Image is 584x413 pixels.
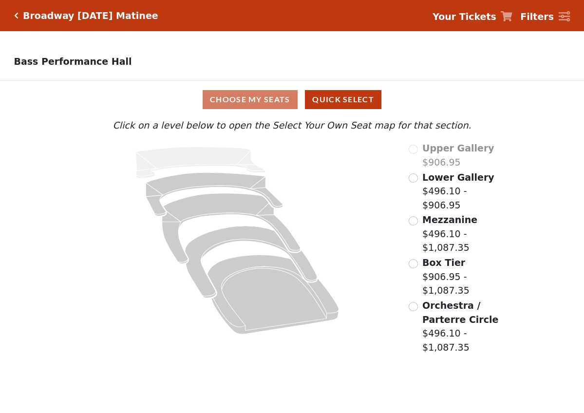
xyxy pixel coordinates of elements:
[422,256,504,298] label: $906.95 - $1,087.35
[422,299,504,354] label: $496.10 - $1,087.35
[305,90,381,109] button: Quick Select
[520,11,554,22] strong: Filters
[14,12,19,19] a: Click here to go back to filters
[207,255,339,334] path: Orchestra / Parterre Circle - Seats Available: 4
[433,11,496,22] strong: Your Tickets
[422,213,504,255] label: $496.10 - $1,087.35
[422,141,494,169] label: $906.95
[422,172,494,183] span: Lower Gallery
[23,10,158,21] h5: Broadway [DATE] Matinee
[146,172,283,216] path: Lower Gallery - Seats Available: 18
[520,10,570,24] a: Filters
[136,147,265,178] path: Upper Gallery - Seats Available: 0
[422,257,465,268] span: Box Tier
[422,300,498,325] span: Orchestra / Parterre Circle
[422,214,477,225] span: Mezzanine
[422,143,494,153] span: Upper Gallery
[80,118,504,132] p: Click on a level below to open the Select Your Own Seat map for that section.
[433,10,512,24] a: Your Tickets
[422,170,504,212] label: $496.10 - $906.95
